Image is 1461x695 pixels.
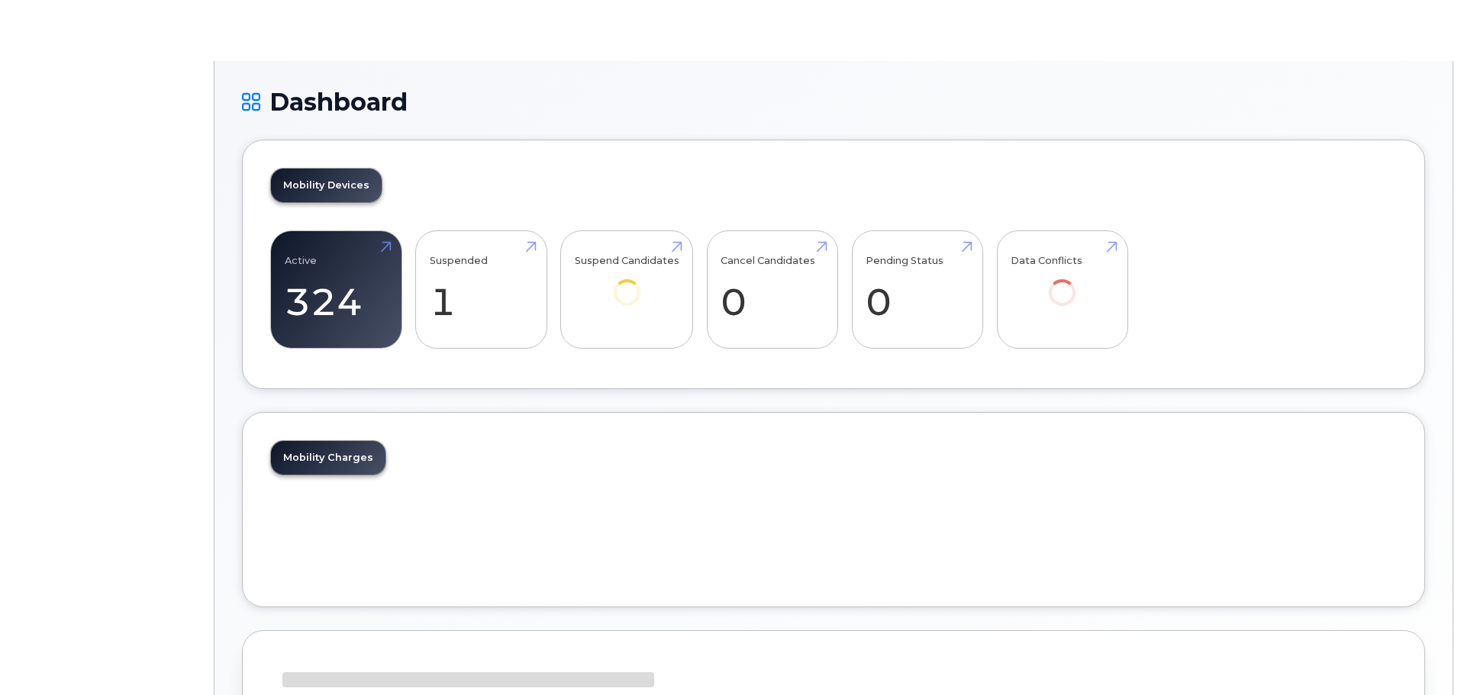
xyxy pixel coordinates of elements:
[1011,240,1114,327] a: Data Conflicts
[242,88,1425,115] h1: Dashboard
[271,169,382,202] a: Mobility Devices
[575,240,679,327] a: Suspend Candidates
[721,240,824,340] a: Cancel Candidates 0
[866,240,969,340] a: Pending Status 0
[285,240,388,340] a: Active 324
[430,240,533,340] a: Suspended 1
[271,441,385,475] a: Mobility Charges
